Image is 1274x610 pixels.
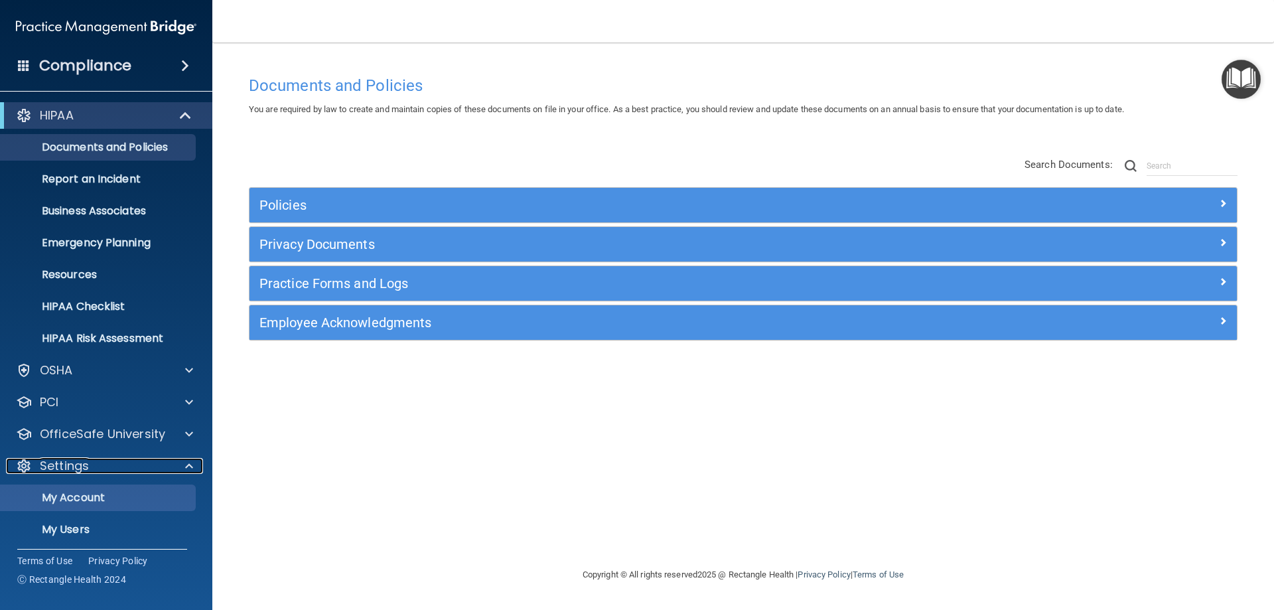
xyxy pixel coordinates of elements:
[17,573,126,586] span: Ⓒ Rectangle Health 2024
[1025,159,1113,171] span: Search Documents:
[16,458,193,474] a: Settings
[1147,156,1238,176] input: Search
[9,141,190,154] p: Documents and Policies
[9,332,190,345] p: HIPAA Risk Assessment
[40,426,165,442] p: OfficeSafe University
[9,268,190,281] p: Resources
[40,458,89,474] p: Settings
[9,523,190,536] p: My Users
[16,394,193,410] a: PCI
[40,362,73,378] p: OSHA
[259,276,980,291] h5: Practice Forms and Logs
[9,236,190,250] p: Emergency Planning
[853,570,904,579] a: Terms of Use
[17,554,72,568] a: Terms of Use
[798,570,850,579] a: Privacy Policy
[259,194,1227,216] a: Policies
[16,362,193,378] a: OSHA
[1222,60,1261,99] button: Open Resource Center
[259,198,980,212] h5: Policies
[259,234,1227,255] a: Privacy Documents
[9,491,190,504] p: My Account
[249,77,1238,94] h4: Documents and Policies
[88,554,148,568] a: Privacy Policy
[501,554,985,596] div: Copyright © All rights reserved 2025 @ Rectangle Health | |
[9,300,190,313] p: HIPAA Checklist
[9,204,190,218] p: Business Associates
[16,426,193,442] a: OfficeSafe University
[9,173,190,186] p: Report an Incident
[16,14,196,40] img: PMB logo
[259,273,1227,294] a: Practice Forms and Logs
[40,394,58,410] p: PCI
[259,312,1227,333] a: Employee Acknowledgments
[249,104,1124,114] span: You are required by law to create and maintain copies of these documents on file in your office. ...
[259,237,980,252] h5: Privacy Documents
[39,56,131,75] h4: Compliance
[1125,160,1137,172] img: ic-search.3b580494.png
[40,108,74,123] p: HIPAA
[16,108,192,123] a: HIPAA
[259,315,980,330] h5: Employee Acknowledgments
